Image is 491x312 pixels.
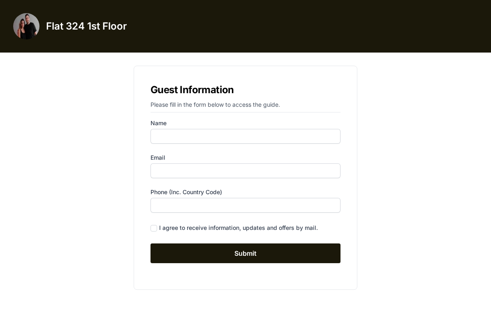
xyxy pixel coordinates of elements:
[151,119,340,127] label: Name
[151,243,340,263] input: Submit
[13,13,39,39] img: fyg012wjad9tg46yi4q0sdrdjd51
[159,224,318,232] div: I agree to receive information, updates and offers by mail.
[151,154,340,162] label: Email
[151,83,340,97] h1: Guest Information
[46,20,127,33] h3: Flat 324 1st Floor
[151,101,340,112] p: Please fill in the form below to access the guide.
[151,188,340,196] label: Phone (inc. country code)
[13,13,127,39] a: Flat 324 1st Floor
